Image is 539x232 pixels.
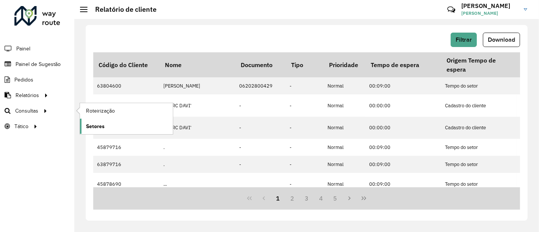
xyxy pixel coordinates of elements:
span: Filtrar [456,36,472,43]
td: Tempo do setor [441,156,517,173]
th: Prioridade [324,52,365,77]
span: Roteirização [86,107,115,115]
td: - [235,139,286,156]
button: 1 [271,191,285,205]
td: - [235,117,286,139]
td: Normal [324,139,365,156]
td: - [286,94,324,116]
h2: Relatório de cliente [88,5,157,14]
span: Consultas [15,107,38,115]
h3: [PERSON_NAME] [461,2,518,9]
td: - [235,156,286,173]
td: - [286,156,324,173]
td: ... [160,173,235,195]
a: Roteirização [80,103,173,118]
span: Download [488,36,515,43]
td: 00:09:00 [365,156,441,173]
th: Tipo [286,52,324,77]
td: Normal [324,156,365,173]
button: Last Page [357,191,371,205]
td: 00:09:00 [365,77,441,94]
td: - [286,173,324,195]
td: 63804600 [93,77,160,94]
td: ' MERC DAVI' [160,117,235,139]
span: [PERSON_NAME] [461,10,518,17]
button: 2 [285,191,299,205]
td: [PERSON_NAME] [160,77,235,94]
span: Relatórios [16,91,39,99]
button: Download [483,33,520,47]
td: 45878690 [93,173,160,195]
th: Origem Tempo de espera [441,52,517,77]
th: Tempo de espera [365,52,441,77]
td: - [235,94,286,116]
th: Nome [160,52,235,77]
td: Normal [324,77,365,94]
a: Setores [80,119,173,134]
td: Normal [324,173,365,195]
td: - [286,139,324,156]
td: Cadastro do cliente [441,117,517,139]
td: ' MERC DAVI' [160,94,235,116]
td: 45879716 [93,139,160,156]
div: Críticas? Dúvidas? Elogios? Sugestões? Entre em contato conosco! [357,2,436,23]
td: Tempo do setor [441,173,517,195]
td: 00:09:00 [365,139,441,156]
td: Tempo do setor [441,139,517,156]
span: Setores [86,122,105,130]
td: Normal [324,117,365,139]
td: 00:00:00 [365,117,441,139]
td: 00:09:00 [365,173,441,195]
button: 5 [328,191,343,205]
td: Cadastro do cliente [441,94,517,116]
span: Painel [16,45,30,53]
th: Código do Cliente [93,52,160,77]
td: . [160,139,235,156]
button: 3 [299,191,314,205]
button: 4 [314,191,328,205]
span: Painel de Sugestão [16,60,61,68]
td: 06202800429 [235,77,286,94]
button: Filtrar [451,33,477,47]
span: Pedidos [14,76,33,84]
td: - [286,77,324,94]
td: Normal [324,94,365,116]
td: - [286,117,324,139]
td: 63879716 [93,156,160,173]
td: . [160,156,235,173]
td: 45871374 [93,94,160,116]
button: Next Page [342,191,357,205]
td: 00:00:00 [365,94,441,116]
span: Tático [14,122,28,130]
th: Documento [235,52,286,77]
td: Tempo do setor [441,77,517,94]
a: Contato Rápido [443,2,459,18]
